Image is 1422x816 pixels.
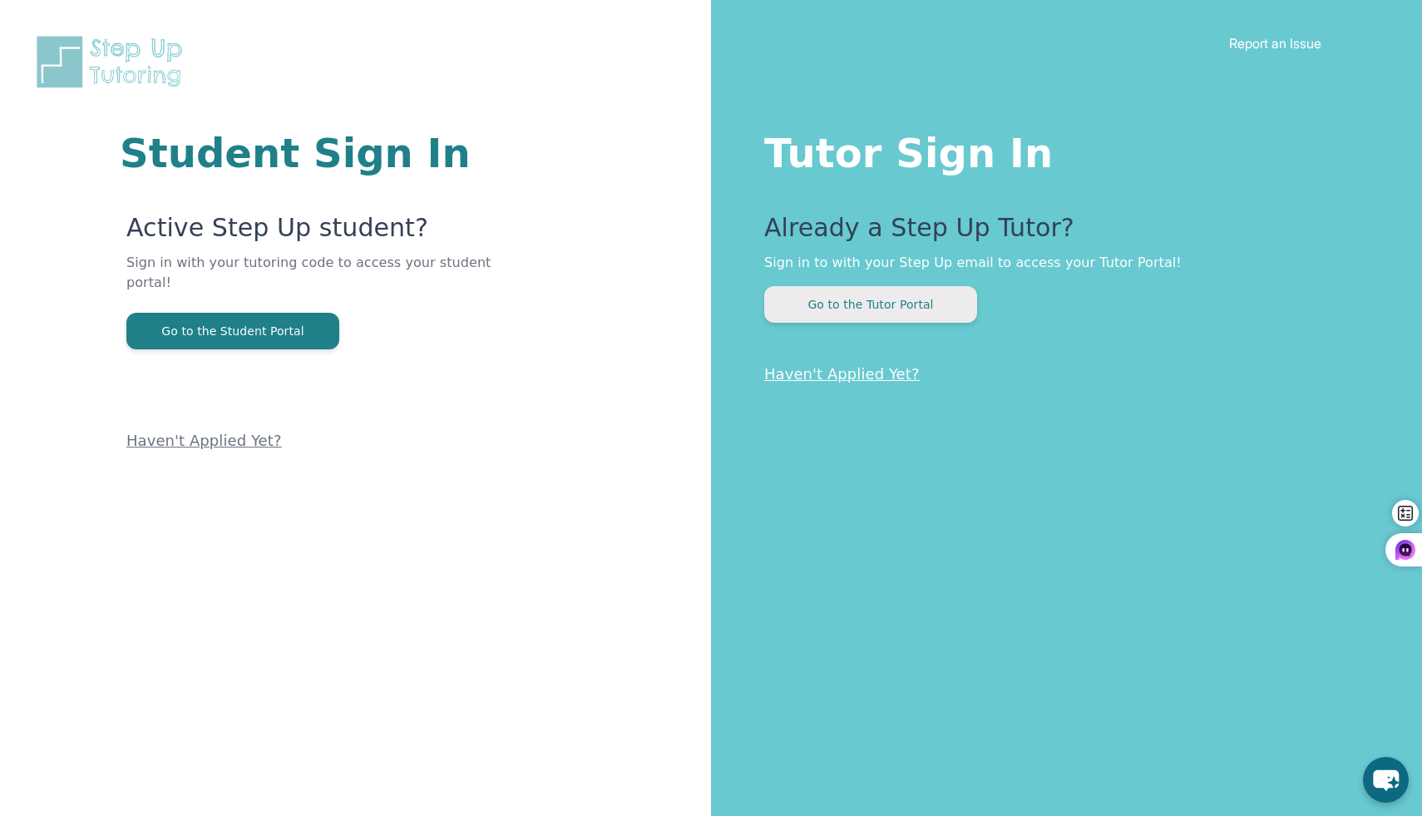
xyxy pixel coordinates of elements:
[764,296,977,312] a: Go to the Tutor Portal
[1229,35,1321,52] a: Report an Issue
[126,432,282,449] a: Haven't Applied Yet?
[764,365,920,383] a: Haven't Applied Yet?
[33,33,193,91] img: Step Up Tutoring horizontal logo
[126,323,339,339] a: Go to the Student Portal
[126,313,339,349] button: Go to the Student Portal
[764,253,1355,273] p: Sign in to with your Step Up email to access your Tutor Portal!
[126,213,511,253] p: Active Step Up student?
[126,253,511,313] p: Sign in with your tutoring code to access your student portal!
[764,126,1355,173] h1: Tutor Sign In
[1363,757,1409,803] button: chat-button
[764,213,1355,253] p: Already a Step Up Tutor?
[764,286,977,323] button: Go to the Tutor Portal
[120,133,511,173] h1: Student Sign In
